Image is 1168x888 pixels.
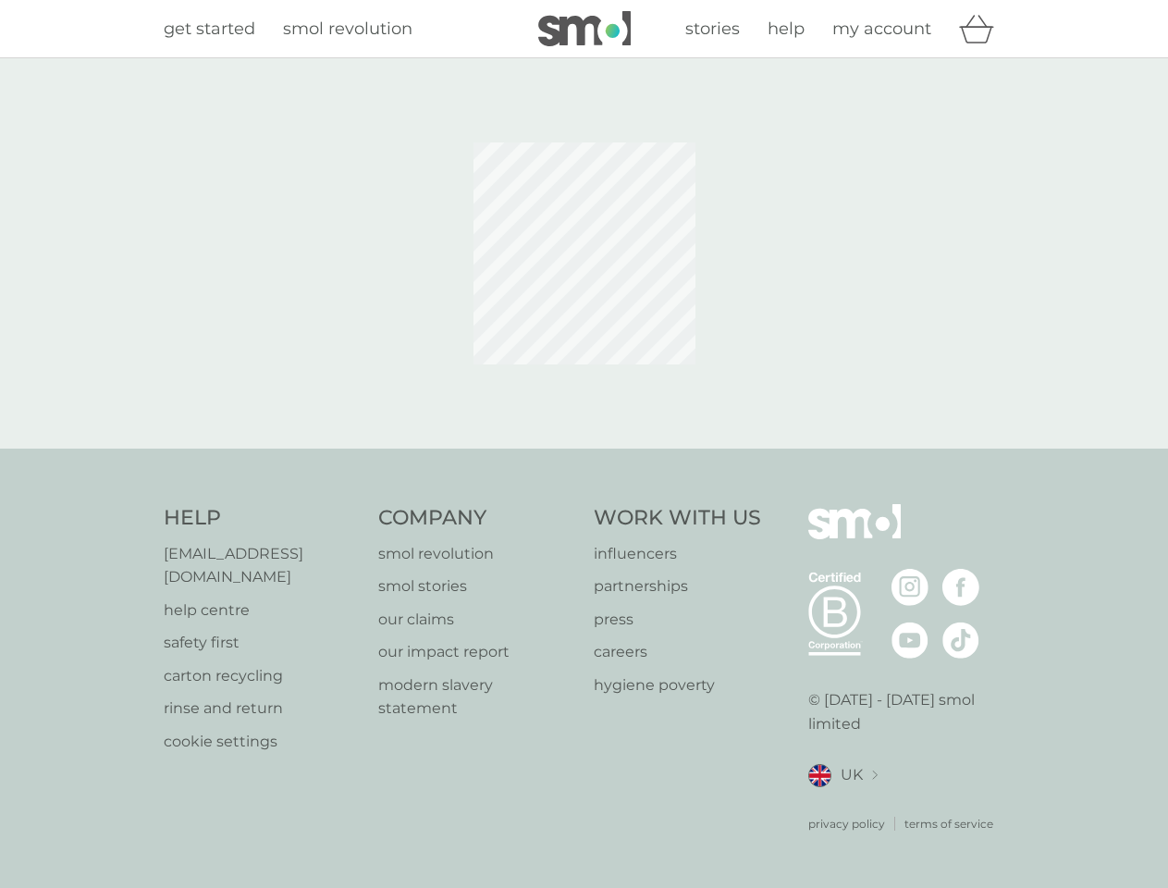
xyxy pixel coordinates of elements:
[283,16,412,43] a: smol revolution
[164,697,361,721] a: rinse and return
[594,640,761,664] a: careers
[768,16,805,43] a: help
[808,764,831,787] img: UK flag
[594,608,761,632] a: press
[832,18,931,39] span: my account
[594,673,761,697] a: hygiene poverty
[378,504,575,533] h4: Company
[378,640,575,664] a: our impact report
[891,622,928,659] img: visit the smol Youtube page
[808,688,1005,735] p: © [DATE] - [DATE] smol limited
[164,631,361,655] a: safety first
[841,763,863,787] span: UK
[164,18,255,39] span: get started
[832,16,931,43] a: my account
[808,504,901,567] img: smol
[872,771,878,781] img: select a new location
[685,16,740,43] a: stories
[891,569,928,606] img: visit the smol Instagram page
[164,730,361,754] a: cookie settings
[378,542,575,566] a: smol revolution
[378,608,575,632] a: our claims
[378,574,575,598] a: smol stories
[768,18,805,39] span: help
[594,504,761,533] h4: Work With Us
[904,815,993,832] a: terms of service
[942,569,979,606] img: visit the smol Facebook page
[378,673,575,721] a: modern slavery statement
[594,542,761,566] a: influencers
[942,622,979,659] img: visit the smol Tiktok page
[959,10,1005,47] div: basket
[164,542,361,589] a: [EMAIL_ADDRESS][DOMAIN_NAME]
[808,815,885,832] a: privacy policy
[164,598,361,623] a: help centre
[594,574,761,598] a: partnerships
[283,18,412,39] span: smol revolution
[685,18,740,39] span: stories
[164,504,361,533] h4: Help
[538,11,631,46] img: smol
[164,16,255,43] a: get started
[164,664,361,688] a: carton recycling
